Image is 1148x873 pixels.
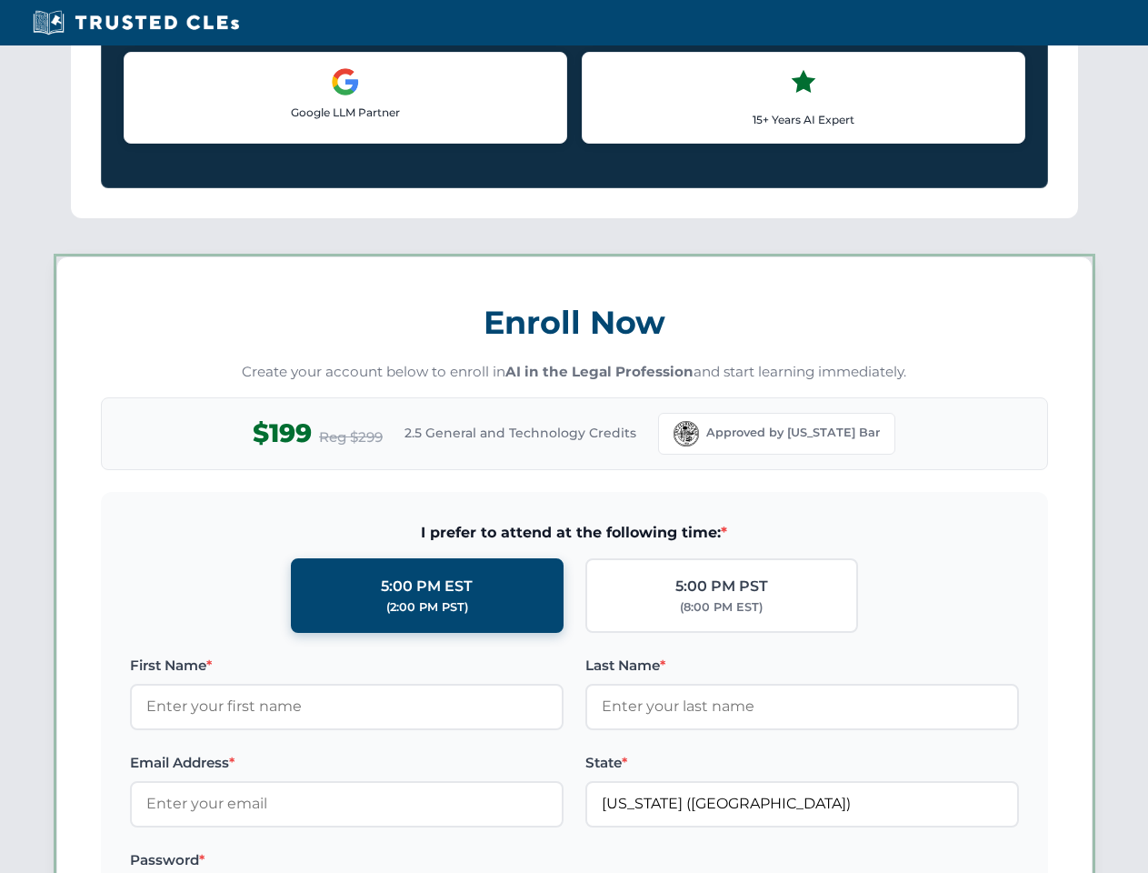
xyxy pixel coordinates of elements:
label: State [585,752,1019,774]
span: Reg $299 [319,426,383,448]
span: $199 [253,413,312,454]
input: Enter your last name [585,684,1019,729]
label: First Name [130,655,564,677]
strong: AI in the Legal Profession [505,363,694,380]
label: Email Address [130,752,564,774]
img: Google [331,67,360,96]
span: Approved by [US_STATE] Bar [706,424,880,442]
label: Last Name [585,655,1019,677]
div: 5:00 PM EST [381,575,473,598]
img: Trusted CLEs [27,9,245,36]
div: (8:00 PM EST) [680,598,763,617]
h3: Enroll Now [101,294,1048,351]
p: Create your account below to enroll in and start learning immediately. [101,362,1048,383]
input: Enter your first name [130,684,564,729]
span: 2.5 General and Technology Credits [404,423,636,443]
p: Google LLM Partner [139,104,552,121]
span: I prefer to attend at the following time: [130,521,1019,545]
input: Florida (FL) [585,781,1019,827]
div: (2:00 PM PST) [386,598,468,617]
div: 5:00 PM PST [675,575,768,598]
img: Florida Bar [674,421,699,447]
p: 15+ Years AI Expert [597,111,1010,128]
input: Enter your email [130,781,564,827]
label: Password [130,849,564,871]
